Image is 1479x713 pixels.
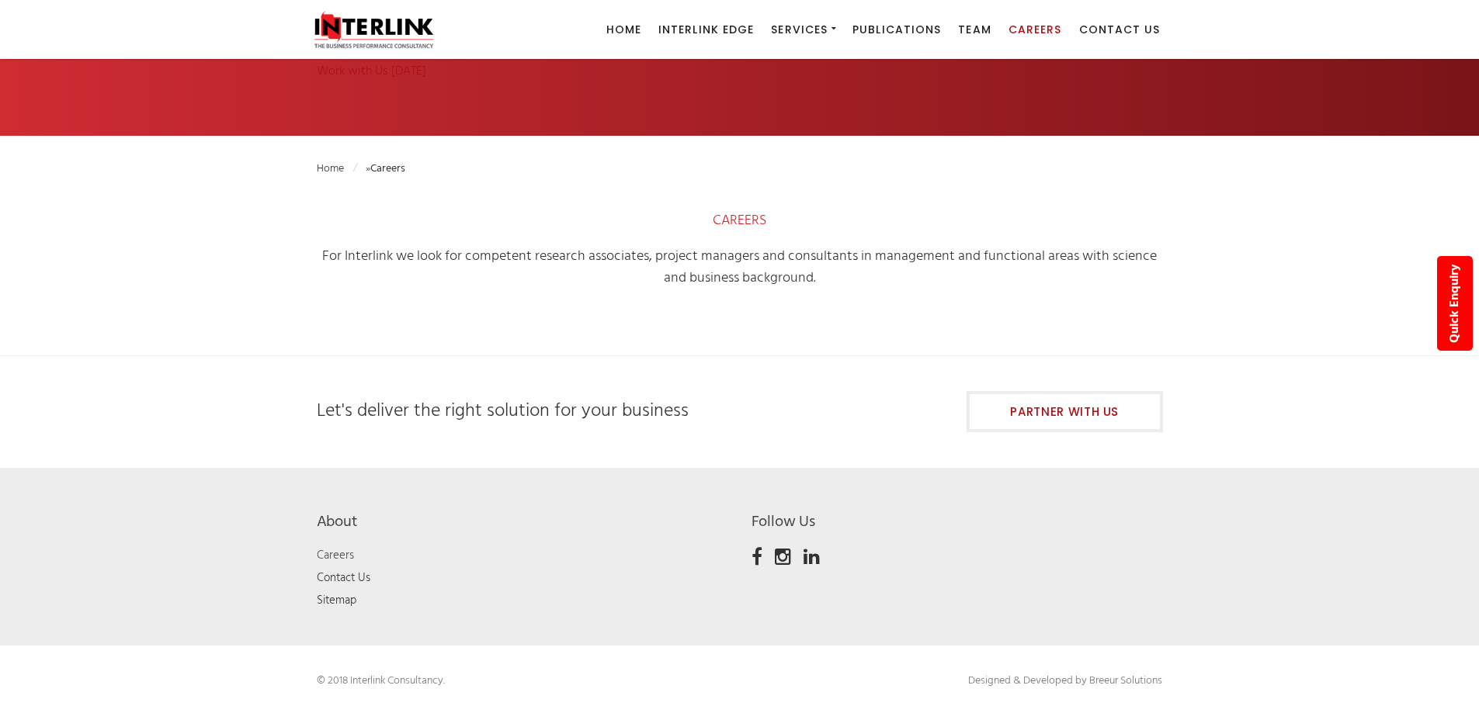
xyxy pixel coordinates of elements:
[305,10,443,49] img: Interlink Consultancy
[968,672,1162,690] a: Designed & Developed by Breeur Solutions
[606,22,641,37] span: Home
[967,391,1163,432] a: Partner With Us
[1079,22,1161,37] span: Contact Us
[370,160,405,178] strong: Careers
[317,160,357,178] a: Home
[317,160,405,178] span: »
[317,569,370,587] a: Contact Us
[852,22,941,37] span: Publications
[317,510,357,535] span: About
[317,673,653,690] p: © 2018 Interlink Consultancy.
[958,22,991,37] span: Team
[317,246,1163,289] h5: For Interlink we look for competent research associates, project managers and consultants in mana...
[658,22,754,37] span: Interlink Edge
[1437,256,1473,351] a: Quick Enquiry
[317,399,952,425] h5: Let's deliver the right solution for your business
[1009,22,1062,37] span: Careers
[752,510,815,535] span: Follow Us
[317,61,426,81] a: Work with Us [DATE]
[771,22,828,37] span: Services
[317,546,354,565] a: Careers
[317,591,356,610] a: Sitemap
[713,209,766,232] span: CAREERS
